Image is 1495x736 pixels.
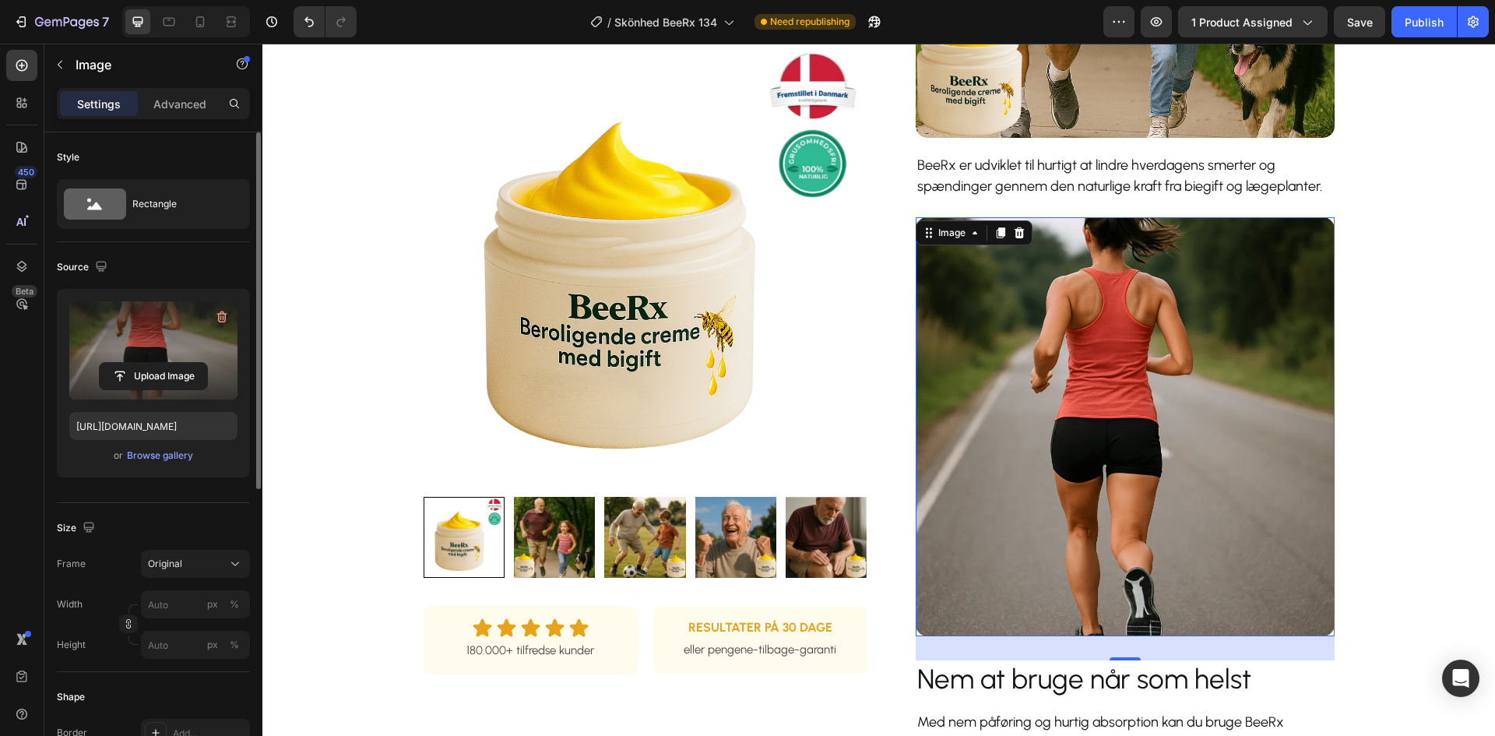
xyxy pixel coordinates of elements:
p: Settings [77,96,121,112]
p: eller pengene-tilbage-garanti [416,596,580,617]
p: BeeRx er udviklet til hurtigt at lindre hverdagens smerter og spændinger gennem den naturlige kra... [655,111,1071,153]
h2: Nem at bruge når som helst [653,617,1072,656]
button: 7 [6,6,116,37]
button: px [225,595,244,614]
div: Shape [57,690,85,704]
span: Need republishing [770,15,850,29]
button: Save [1334,6,1385,37]
button: Upload Image [99,362,208,390]
span: / [607,14,611,30]
span: Original [148,557,182,571]
div: Style [57,150,79,164]
button: Original [141,550,250,578]
div: Browse gallery [127,449,193,463]
div: Source [57,257,111,278]
h2: RESULTATER PÅ 30 DAGE [414,575,582,594]
span: Save [1347,16,1373,29]
button: % [203,636,222,654]
p: Med nem påføring og hurtig absorption kan du bruge BeeRx morgen, middag eller aften – uden at hud... [655,668,1071,710]
input: px% [141,590,250,618]
div: px [207,597,218,611]
label: Width [57,597,83,611]
button: px [225,636,244,654]
label: Frame [57,557,86,571]
button: Browse gallery [126,448,194,463]
iframe: Design area [262,44,1495,736]
p: 7 [102,12,109,31]
div: Undo/Redo [294,6,357,37]
div: % [230,597,239,611]
div: px [207,638,218,652]
p: Image [76,55,208,74]
button: 1 product assigned [1178,6,1328,37]
span: or [114,446,123,465]
button: % [203,595,222,614]
img: gempages_568894116738368382-8828ba4a-cd13-41a9-bb3a-73493396cb26.webp [653,174,1072,593]
div: Publish [1405,14,1444,30]
button: Publish [1391,6,1457,37]
div: Rectangle [132,186,227,222]
p: Advanced [153,96,206,112]
input: px% [141,631,250,659]
span: 1 product assigned [1191,14,1293,30]
input: https://example.com/image.jpg [69,412,237,440]
div: Image [673,182,706,196]
div: Size [57,518,98,539]
div: % [230,638,239,652]
span: Skönhed BeeRx 134 [614,14,717,30]
div: Beta [12,285,37,298]
div: Open Intercom Messenger [1442,660,1479,697]
label: Height [57,638,86,652]
div: 450 [15,166,37,178]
